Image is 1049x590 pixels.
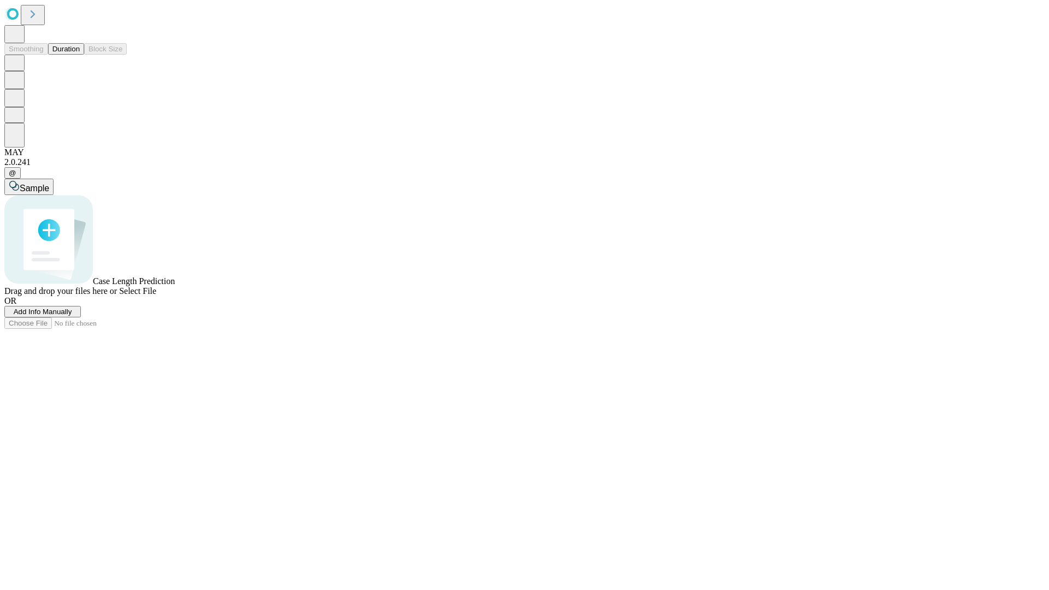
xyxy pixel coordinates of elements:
[4,167,21,179] button: @
[4,147,1045,157] div: MAY
[20,184,49,193] span: Sample
[84,43,127,55] button: Block Size
[4,157,1045,167] div: 2.0.241
[14,308,72,316] span: Add Info Manually
[48,43,84,55] button: Duration
[9,169,16,177] span: @
[4,179,54,195] button: Sample
[119,286,156,296] span: Select File
[4,306,81,317] button: Add Info Manually
[4,296,16,305] span: OR
[93,276,175,286] span: Case Length Prediction
[4,43,48,55] button: Smoothing
[4,286,117,296] span: Drag and drop your files here or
